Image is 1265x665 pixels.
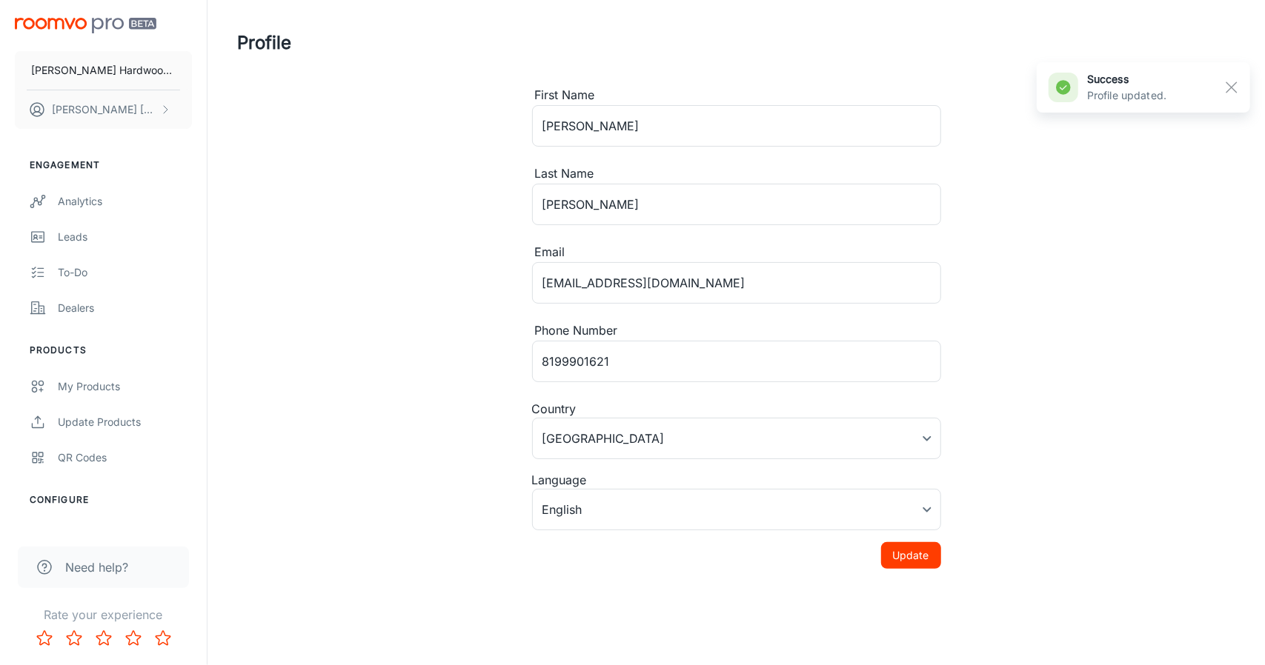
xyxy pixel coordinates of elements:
[148,624,178,653] button: Rate 5 star
[58,300,192,316] div: Dealers
[532,489,941,530] div: English
[15,51,192,90] button: [PERSON_NAME] Hardwood Flooring
[52,101,156,118] p: [PERSON_NAME] [PERSON_NAME]
[532,418,941,459] div: [GEOGRAPHIC_DATA]
[15,90,192,129] button: [PERSON_NAME] [PERSON_NAME]
[58,229,192,245] div: Leads
[58,528,180,544] div: Rooms
[58,414,192,430] div: Update Products
[532,321,941,341] div: Phone Number
[15,18,156,33] img: Roomvo PRO Beta
[58,193,192,210] div: Analytics
[532,164,941,184] div: Last Name
[59,624,89,653] button: Rate 2 star
[1087,71,1166,87] h6: success
[532,471,941,489] div: Language
[58,450,192,466] div: QR Codes
[30,624,59,653] button: Rate 1 star
[89,624,119,653] button: Rate 3 star
[532,400,941,418] div: Country
[12,606,195,624] p: Rate your experience
[119,624,148,653] button: Rate 4 star
[532,243,941,262] div: Email
[58,264,192,281] div: To-do
[65,558,128,576] span: Need help?
[237,30,291,56] h1: Profile
[881,542,941,569] button: Update
[58,378,192,395] div: My Products
[1087,87,1166,104] p: Profile updated.
[532,86,941,105] div: First Name
[31,62,176,78] p: [PERSON_NAME] Hardwood Flooring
